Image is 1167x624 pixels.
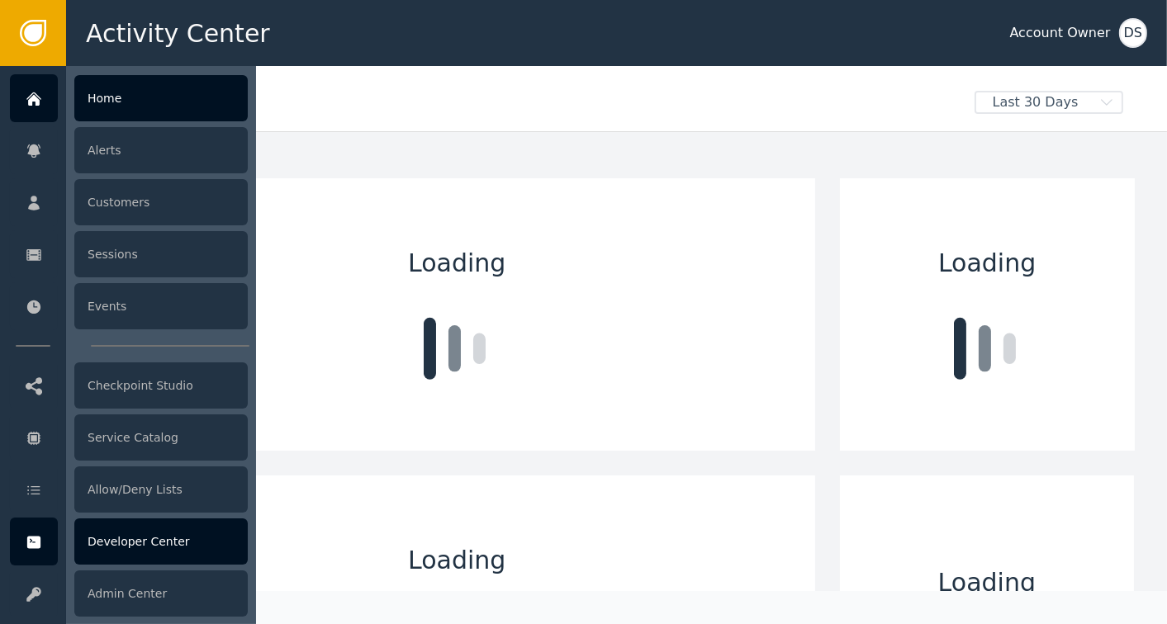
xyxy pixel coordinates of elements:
[74,518,248,565] div: Developer Center
[10,230,248,278] a: Sessions
[408,244,505,281] span: Loading
[74,570,248,617] div: Admin Center
[963,91,1135,114] button: Last 30 Days
[74,179,248,225] div: Customers
[408,541,505,579] span: Loading
[10,466,248,513] a: Allow/Deny Lists
[976,92,1095,112] span: Last 30 Days
[938,244,1036,281] span: Loading
[74,466,248,513] div: Allow/Deny Lists
[10,518,248,565] a: Developer Center
[10,126,248,174] a: Alerts
[10,414,248,461] a: Service Catalog
[1010,23,1111,43] div: Account Owner
[10,362,248,409] a: Checkpoint Studio
[938,564,1036,601] span: Loading
[10,282,248,330] a: Events
[1119,18,1147,48] button: DS
[74,414,248,461] div: Service Catalog
[10,74,248,122] a: Home
[74,362,248,409] div: Checkpoint Studio
[74,75,248,121] div: Home
[74,231,248,277] div: Sessions
[86,15,270,52] span: Activity Center
[10,178,248,226] a: Customers
[74,127,248,173] div: Alerts
[74,283,248,329] div: Events
[10,570,248,617] a: Admin Center
[99,91,963,127] div: Welcome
